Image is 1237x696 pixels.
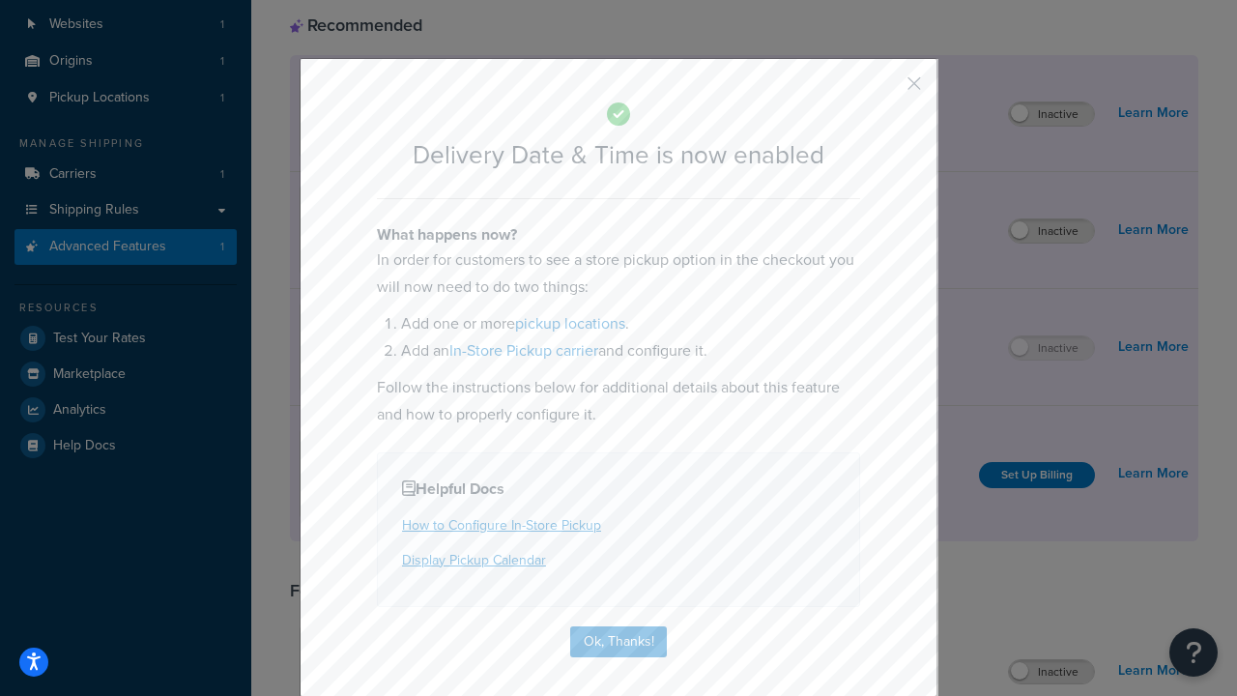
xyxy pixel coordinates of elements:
[377,374,860,428] p: Follow the instructions below for additional details about this feature and how to properly confi...
[570,626,667,657] button: Ok, Thanks!
[515,312,625,334] a: pickup locations
[377,141,860,169] h2: Delivery Date & Time is now enabled
[449,339,598,362] a: In-Store Pickup carrier
[402,550,546,570] a: Display Pickup Calendar
[401,310,860,337] li: Add one or more .
[377,246,860,301] p: In order for customers to see a store pickup option in the checkout you will now need to do two t...
[402,515,601,536] a: How to Configure In-Store Pickup
[402,478,835,501] h4: Helpful Docs
[377,223,860,246] h4: What happens now?
[401,337,860,364] li: Add an and configure it.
